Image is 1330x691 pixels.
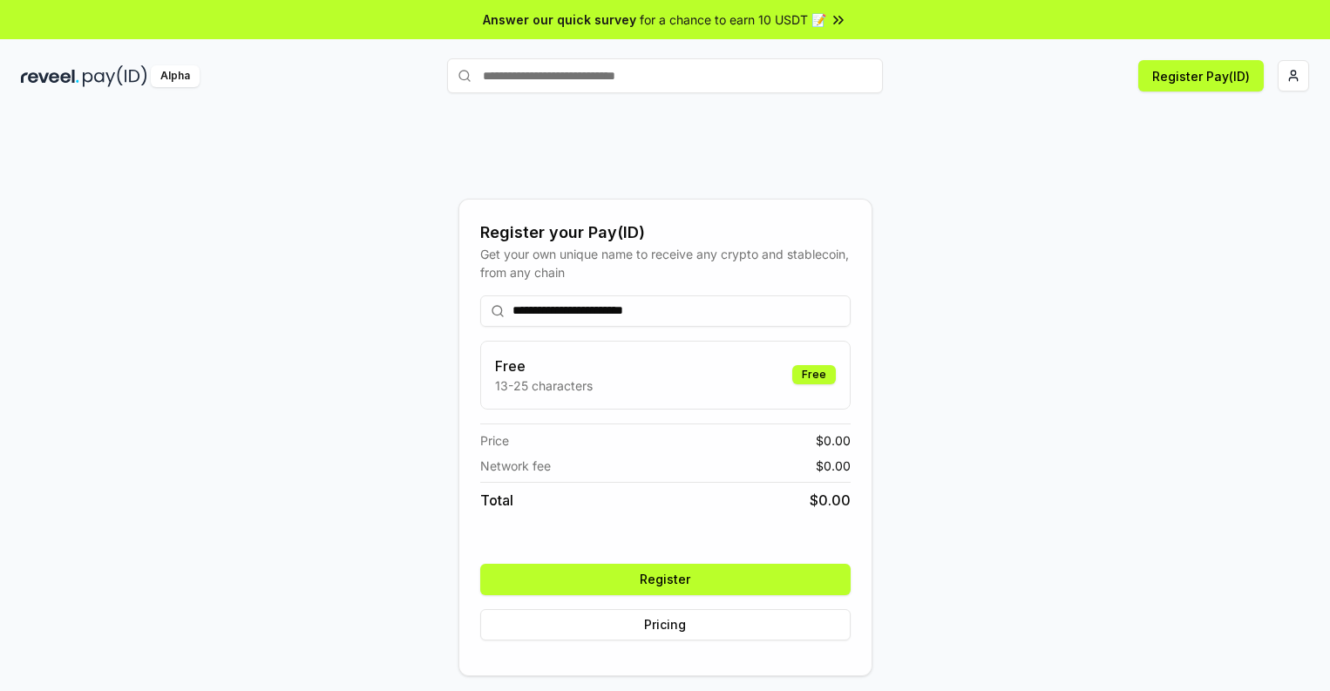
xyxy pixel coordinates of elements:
[495,376,593,395] p: 13-25 characters
[816,431,851,450] span: $ 0.00
[480,457,551,475] span: Network fee
[480,609,851,640] button: Pricing
[83,65,147,87] img: pay_id
[480,431,509,450] span: Price
[640,10,826,29] span: for a chance to earn 10 USDT 📝
[480,490,513,511] span: Total
[1138,60,1264,91] button: Register Pay(ID)
[480,220,851,245] div: Register your Pay(ID)
[480,564,851,595] button: Register
[21,65,79,87] img: reveel_dark
[483,10,636,29] span: Answer our quick survey
[792,365,836,384] div: Free
[480,245,851,281] div: Get your own unique name to receive any crypto and stablecoin, from any chain
[816,457,851,475] span: $ 0.00
[151,65,200,87] div: Alpha
[495,356,593,376] h3: Free
[810,490,851,511] span: $ 0.00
